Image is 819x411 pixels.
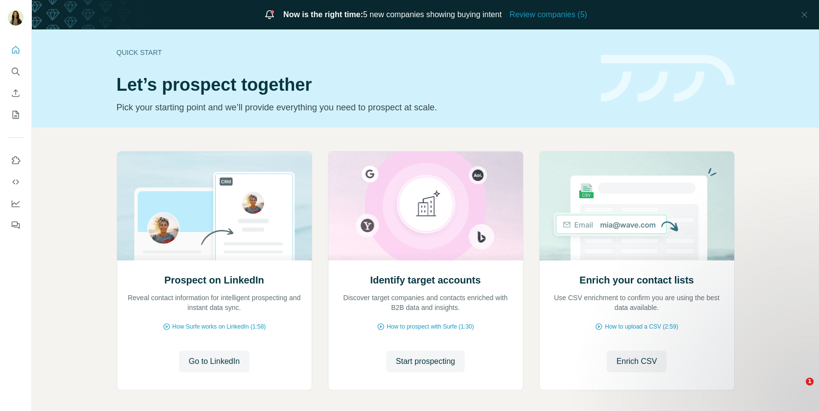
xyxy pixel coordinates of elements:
[806,378,814,385] span: 1
[607,351,667,372] button: Enrich CSV
[8,41,24,59] button: Quick start
[117,101,589,114] p: Pick your starting point and we’ll provide everything you need to prospect at scale.
[117,75,589,95] h1: Let’s prospect together
[117,48,589,57] div: Quick start
[328,152,523,260] img: Identify target accounts
[387,322,474,331] span: How to prospect with Surfe (1:30)
[8,84,24,102] button: Enrich CSV
[338,293,513,312] p: Discover target companies and contacts enriched with B2B data and insights.
[8,216,24,234] button: Feedback
[8,152,24,169] button: Use Surfe on LinkedIn
[579,273,694,287] h2: Enrich your contact lists
[8,63,24,80] button: Search
[173,322,266,331] span: How Surfe works on LinkedIn (1:58)
[510,9,587,21] button: Review companies (5)
[601,55,735,103] img: banner
[8,106,24,124] button: My lists
[117,152,312,260] img: Prospect on LinkedIn
[189,356,240,367] span: Go to LinkedIn
[283,10,363,19] span: Now is the right time:
[179,351,249,372] button: Go to LinkedIn
[127,293,302,312] p: Reveal contact information for intelligent prospecting and instant data sync.
[549,293,724,312] p: Use CSV enrichment to confirm you are using the best data available.
[8,195,24,212] button: Dashboard
[605,322,678,331] span: How to upload a CSV (2:59)
[8,10,24,26] img: Avatar
[164,273,264,287] h2: Prospect on LinkedIn
[617,356,657,367] span: Enrich CSV
[396,356,455,367] span: Start prospecting
[539,152,735,260] img: Enrich your contact lists
[786,378,809,401] iframe: Intercom live chat
[386,351,465,372] button: Start prospecting
[283,9,502,21] span: 5 new companies showing buying intent
[8,173,24,191] button: Use Surfe API
[370,273,481,287] h2: Identify target accounts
